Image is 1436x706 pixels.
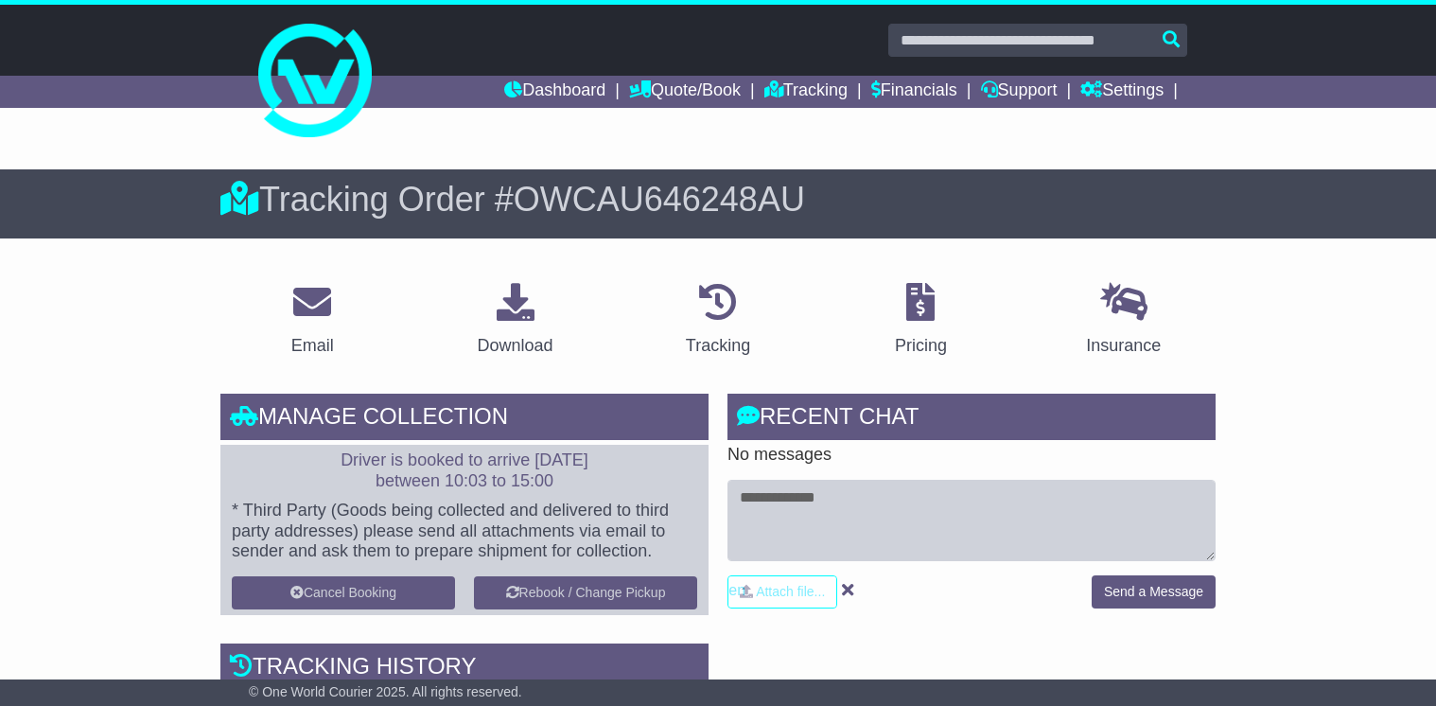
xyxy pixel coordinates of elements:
[764,76,848,108] a: Tracking
[686,333,750,359] div: Tracking
[1074,276,1173,365] a: Insurance
[220,644,709,695] div: Tracking history
[504,76,605,108] a: Dashboard
[1080,76,1164,108] a: Settings
[279,276,346,365] a: Email
[465,276,566,365] a: Download
[474,576,697,609] button: Rebook / Change Pickup
[727,445,1216,466] p: No messages
[249,684,522,699] span: © One World Courier 2025. All rights reserved.
[232,501,697,562] p: * Third Party (Goods being collected and delivered to third party addresses) please send all atta...
[871,76,957,108] a: Financials
[514,180,805,219] span: OWCAU646248AU
[629,76,741,108] a: Quote/Book
[981,76,1058,108] a: Support
[883,276,959,365] a: Pricing
[220,394,709,445] div: Manage collection
[895,333,947,359] div: Pricing
[1086,333,1161,359] div: Insurance
[727,394,1216,445] div: RECENT CHAT
[1092,575,1216,609] button: Send a Message
[220,179,1216,220] div: Tracking Order #
[232,450,697,491] p: Driver is booked to arrive [DATE] between 10:03 to 15:00
[291,333,334,359] div: Email
[674,276,762,365] a: Tracking
[478,333,553,359] div: Download
[232,576,455,609] button: Cancel Booking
